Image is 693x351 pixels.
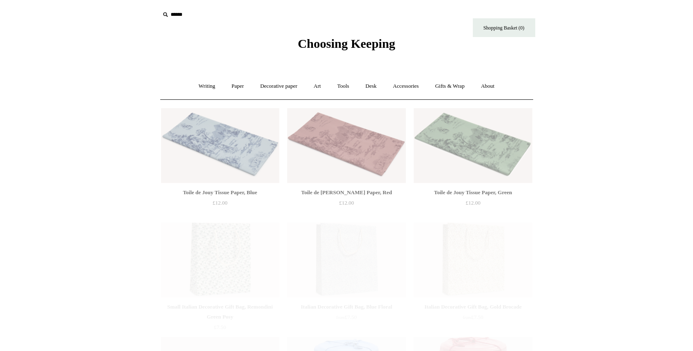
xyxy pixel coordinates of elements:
[463,315,471,320] span: from
[463,314,483,320] span: £7.50
[289,302,403,312] div: Italian Decorative Gift Bag, Blue Floral
[163,302,277,322] div: Small Italian Decorative Gift Bag, Remondini Green Posy
[287,302,405,336] a: Italian Decorative Gift Bag, Blue Floral from£7.50
[213,200,228,206] span: £12.00
[466,200,481,206] span: £12.00
[473,18,535,37] a: Shopping Basket (0)
[427,75,472,97] a: Gifts & Wrap
[414,302,532,336] a: Italian Decorative Gift Bag, Gold Brocade from£7.50
[414,222,532,297] img: Italian Decorative Gift Bag, Gold Brocade
[161,108,279,183] a: Toile de Jouy Tissue Paper, Blue Toile de Jouy Tissue Paper, Blue
[161,108,279,183] img: Toile de Jouy Tissue Paper, Blue
[416,188,530,198] div: Toile de Jouy Tissue Paper, Green
[163,188,277,198] div: Toile de Jouy Tissue Paper, Blue
[214,324,226,330] span: £7.50
[416,302,530,312] div: Italian Decorative Gift Bag, Gold Brocade
[414,188,532,222] a: Toile de Jouy Tissue Paper, Green £12.00
[358,75,384,97] a: Desk
[414,108,532,183] a: Toile de Jouy Tissue Paper, Green Toile de Jouy Tissue Paper, Green
[298,43,395,49] a: Choosing Keeping
[414,222,532,297] a: Italian Decorative Gift Bag, Gold Brocade Italian Decorative Gift Bag, Gold Brocade
[191,75,223,97] a: Writing
[287,108,405,183] img: Toile de Jouy Tissue Paper, Red
[224,75,251,97] a: Paper
[161,302,279,336] a: Small Italian Decorative Gift Bag, Remondini Green Posy £7.50
[287,222,405,297] img: Italian Decorative Gift Bag, Blue Floral
[253,75,305,97] a: Decorative paper
[287,188,405,222] a: Toile de [PERSON_NAME] Paper, Red £12.00
[339,200,354,206] span: £12.00
[473,75,502,97] a: About
[287,108,405,183] a: Toile de Jouy Tissue Paper, Red Toile de Jouy Tissue Paper, Red
[287,222,405,297] a: Italian Decorative Gift Bag, Blue Floral Italian Decorative Gift Bag, Blue Floral
[336,314,357,320] span: £7.50
[306,75,328,97] a: Art
[330,75,357,97] a: Tools
[336,315,345,320] span: from
[298,37,395,50] span: Choosing Keeping
[414,108,532,183] img: Toile de Jouy Tissue Paper, Green
[161,188,279,222] a: Toile de Jouy Tissue Paper, Blue £12.00
[161,222,279,297] img: Small Italian Decorative Gift Bag, Remondini Green Posy
[161,222,279,297] a: Small Italian Decorative Gift Bag, Remondini Green Posy Small Italian Decorative Gift Bag, Remond...
[289,188,403,198] div: Toile de [PERSON_NAME] Paper, Red
[385,75,426,97] a: Accessories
